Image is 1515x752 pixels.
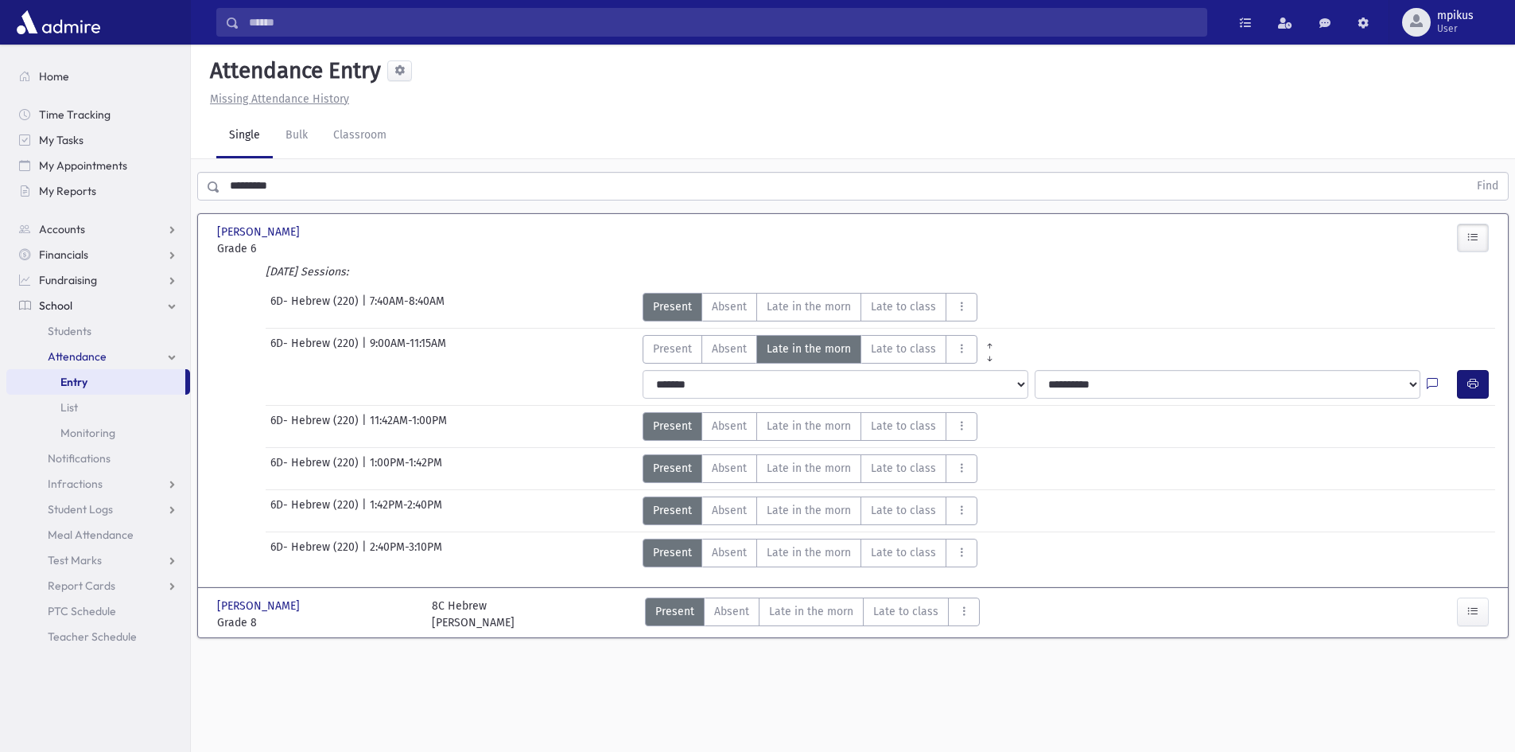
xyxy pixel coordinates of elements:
span: Late to class [871,502,936,519]
span: Monitoring [60,426,115,440]
span: | [362,293,370,321]
span: | [362,412,370,441]
a: List [6,395,190,420]
span: School [39,298,72,313]
span: Absent [712,341,747,357]
a: PTC Schedule [6,598,190,624]
span: Late to class [871,544,936,561]
span: mpikus [1437,10,1474,22]
span: Late in the morn [767,544,851,561]
a: Infractions [6,471,190,497]
span: Late in the morn [767,502,851,519]
span: Grade 8 [217,614,416,631]
span: | [362,539,370,567]
span: Absent [712,460,747,477]
div: AttTypes [645,598,980,631]
div: AttTypes [643,539,977,567]
span: Students [48,324,91,338]
a: Missing Attendance History [204,92,349,106]
span: 6D- Hebrew (220) [270,412,362,441]
span: Late to class [871,460,936,477]
span: Absent [712,502,747,519]
a: School [6,293,190,318]
span: Fundraising [39,273,97,287]
span: Present [653,298,692,315]
span: Late to class [871,418,936,434]
span: Present [653,502,692,519]
span: Absent [712,544,747,561]
span: | [362,497,370,525]
span: PTC Schedule [48,604,116,618]
span: List [60,400,78,415]
a: My Appointments [6,153,190,178]
a: Monitoring [6,420,190,446]
span: Teacher Schedule [48,629,137,644]
a: Classroom [320,114,399,158]
a: Time Tracking [6,102,190,127]
a: Fundraising [6,267,190,293]
span: 11:42AM-1:00PM [370,412,447,441]
span: Home [39,69,69,84]
button: Find [1467,173,1508,200]
span: [PERSON_NAME] [217,598,303,614]
img: AdmirePro [13,6,104,38]
a: Bulk [273,114,320,158]
a: Accounts [6,216,190,242]
i: [DATE] Sessions: [266,265,348,279]
span: Test Marks [48,553,102,567]
span: Present [653,460,692,477]
div: AttTypes [643,412,977,441]
span: Accounts [39,222,85,236]
span: 9:00AM-11:15AM [370,335,446,364]
span: [PERSON_NAME] [217,224,303,240]
span: Meal Attendance [48,528,134,542]
span: 6D- Hebrew (220) [270,454,362,483]
span: 1:00PM-1:42PM [370,454,442,483]
span: Present [653,341,692,357]
a: Student Logs [6,497,190,522]
span: Late in the morn [767,460,851,477]
div: AttTypes [643,497,977,525]
a: Single [216,114,273,158]
span: Attendance [48,349,107,364]
span: Entry [60,375,87,389]
a: Notifications [6,446,190,471]
span: Late to class [871,341,936,357]
a: Report Cards [6,573,190,598]
span: 6D- Hebrew (220) [270,539,362,567]
h5: Attendance Entry [204,57,381,84]
u: Missing Attendance History [210,92,349,106]
span: Student Logs [48,502,113,516]
span: Late in the morn [767,341,851,357]
span: Late to class [873,603,938,620]
a: Financials [6,242,190,267]
span: My Tasks [39,133,84,147]
div: AttTypes [643,293,977,321]
span: 1:42PM-2:40PM [370,497,442,525]
a: All Prior [977,335,1002,348]
span: Present [653,544,692,561]
span: | [362,335,370,364]
a: Students [6,318,190,344]
a: Meal Attendance [6,522,190,547]
input: Search [239,8,1206,37]
span: Present [653,418,692,434]
span: Time Tracking [39,107,111,122]
span: 6D- Hebrew (220) [270,293,362,321]
span: Financials [39,247,88,262]
a: Test Marks [6,547,190,573]
span: Infractions [48,477,103,491]
span: My Reports [39,184,96,198]
a: My Reports [6,178,190,204]
span: Grade 6 [217,240,416,257]
span: Late in the morn [769,603,853,620]
a: Attendance [6,344,190,369]
span: Report Cards [48,579,115,593]
span: My Appointments [39,158,127,173]
span: Notifications [48,451,111,466]
span: Absent [712,298,747,315]
div: 8C Hebrew [PERSON_NAME] [432,598,515,631]
span: 6D- Hebrew (220) [270,335,362,364]
span: 6D- Hebrew (220) [270,497,362,525]
div: AttTypes [643,454,977,483]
